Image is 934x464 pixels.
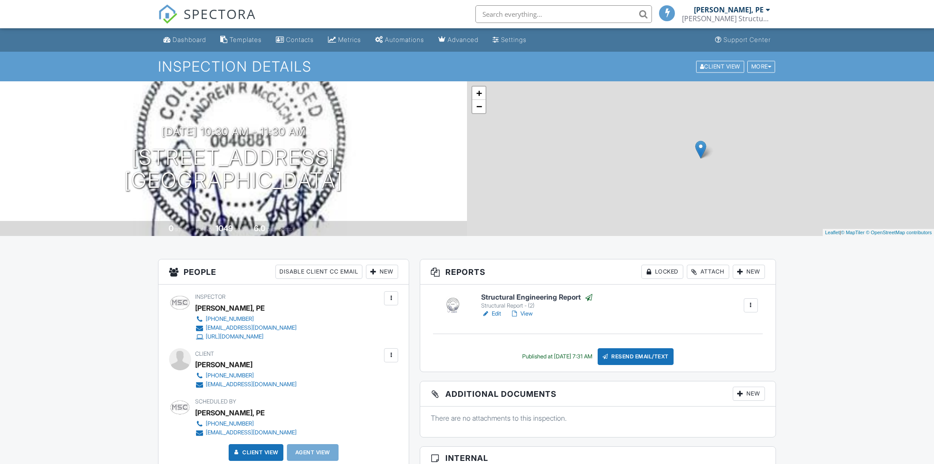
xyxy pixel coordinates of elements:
[481,293,593,310] a: Structural Engineering Report Structural Report - (2)
[695,63,746,69] a: Client View
[687,265,729,279] div: Attach
[275,265,362,279] div: Disable Client CC Email
[169,224,173,233] div: 0
[160,32,210,48] a: Dashboard
[435,32,482,48] a: Advanced
[694,5,764,14] div: [PERSON_NAME], PE
[215,224,233,233] div: 1049
[195,332,297,341] a: [URL][DOMAIN_NAME]
[475,5,652,23] input: Search everything...
[206,381,297,388] div: [EMAIL_ADDRESS][DOMAIN_NAME]
[712,32,774,48] a: Support Center
[733,265,765,279] div: New
[372,32,428,48] a: Automations (Basic)
[385,36,424,43] div: Automations
[206,372,254,379] div: [PHONE_NUMBER]
[195,371,297,380] a: [PHONE_NUMBER]
[472,100,486,113] a: Zoom out
[481,293,593,302] h6: Structural Engineering Report
[206,420,254,427] div: [PHONE_NUMBER]
[866,230,932,235] a: © OpenStreetMap contributors
[230,36,262,43] div: Templates
[195,380,297,389] a: [EMAIL_ADDRESS][DOMAIN_NAME]
[195,398,236,405] span: Scheduled By
[195,428,297,437] a: [EMAIL_ADDRESS][DOMAIN_NAME]
[158,59,776,74] h1: Inspection Details
[195,301,265,315] div: [PERSON_NAME], PE
[723,36,771,43] div: Support Center
[823,229,934,236] div: |
[158,12,256,30] a: SPECTORA
[158,4,177,24] img: The Best Home Inspection Software - Spectora
[641,265,683,279] div: Locked
[366,265,398,279] div: New
[184,4,256,23] span: SPECTORA
[173,36,206,43] div: Dashboard
[195,358,252,371] div: [PERSON_NAME]
[175,226,187,232] span: sq. ft.
[195,419,297,428] a: [PHONE_NUMBER]
[195,323,297,332] a: [EMAIL_ADDRESS][DOMAIN_NAME]
[420,259,776,285] h3: Reports
[124,146,343,193] h1: [STREET_ADDRESS] [GEOGRAPHIC_DATA]
[195,350,214,357] span: Client
[234,226,245,232] span: sq.ft.
[267,226,292,232] span: bathrooms
[733,387,765,401] div: New
[431,413,765,423] p: There are no attachments to this inspection.
[324,32,365,48] a: Metrics
[254,224,265,233] div: 6.0
[481,302,593,309] div: Structural Report - (2)
[195,406,265,419] div: [PERSON_NAME], PE
[196,226,214,232] span: Lot Size
[286,36,314,43] div: Contacts
[272,32,317,48] a: Contacts
[481,309,501,318] a: Edit
[510,309,533,318] a: View
[338,36,361,43] div: Metrics
[472,87,486,100] a: Zoom in
[206,429,297,436] div: [EMAIL_ADDRESS][DOMAIN_NAME]
[232,448,279,457] a: Client View
[501,36,527,43] div: Settings
[158,259,409,285] h3: People
[696,61,744,72] div: Client View
[206,333,264,340] div: [URL][DOMAIN_NAME]
[420,381,776,407] h3: Additional Documents
[598,348,674,365] div: Resend Email/Text
[522,353,592,360] div: Published at [DATE] 7:31 AM
[682,14,770,23] div: McClish Structural Consulting
[206,324,297,331] div: [EMAIL_ADDRESS][DOMAIN_NAME]
[195,293,226,300] span: Inspector
[747,61,776,72] div: More
[448,36,478,43] div: Advanced
[206,316,254,323] div: [PHONE_NUMBER]
[217,32,265,48] a: Templates
[825,230,840,235] a: Leaflet
[489,32,530,48] a: Settings
[841,230,865,235] a: © MapTiler
[162,126,306,137] h3: [DATE] 10:30 am - 11:30 am
[195,315,297,323] a: [PHONE_NUMBER]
